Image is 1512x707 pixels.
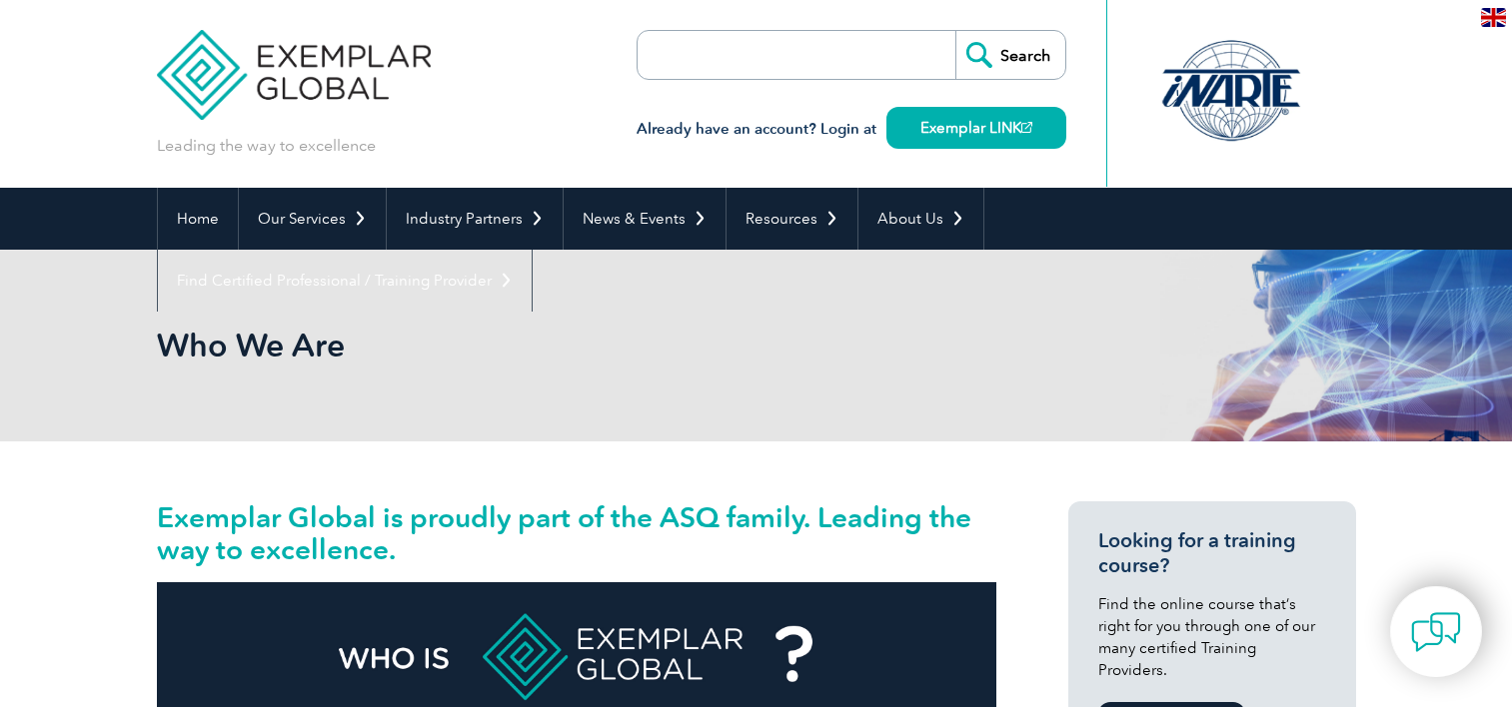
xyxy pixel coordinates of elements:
[157,501,996,565] h2: Exemplar Global is proudly part of the ASQ family. Leading the way to excellence.
[157,135,376,157] p: Leading the way to excellence
[387,188,563,250] a: Industry Partners
[1021,122,1032,133] img: open_square.png
[158,188,238,250] a: Home
[1411,607,1461,657] img: contact-chat.png
[239,188,386,250] a: Our Services
[1098,528,1326,578] h3: Looking for a training course?
[564,188,726,250] a: News & Events
[158,250,532,312] a: Find Certified Professional / Training Provider
[1481,8,1506,27] img: en
[157,330,996,361] h2: Who We Are
[886,107,1066,149] a: Exemplar LINK
[727,188,857,250] a: Resources
[858,188,983,250] a: About Us
[637,117,1066,142] h3: Already have an account? Login at
[955,31,1065,79] input: Search
[1098,593,1326,681] p: Find the online course that’s right for you through one of our many certified Training Providers.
